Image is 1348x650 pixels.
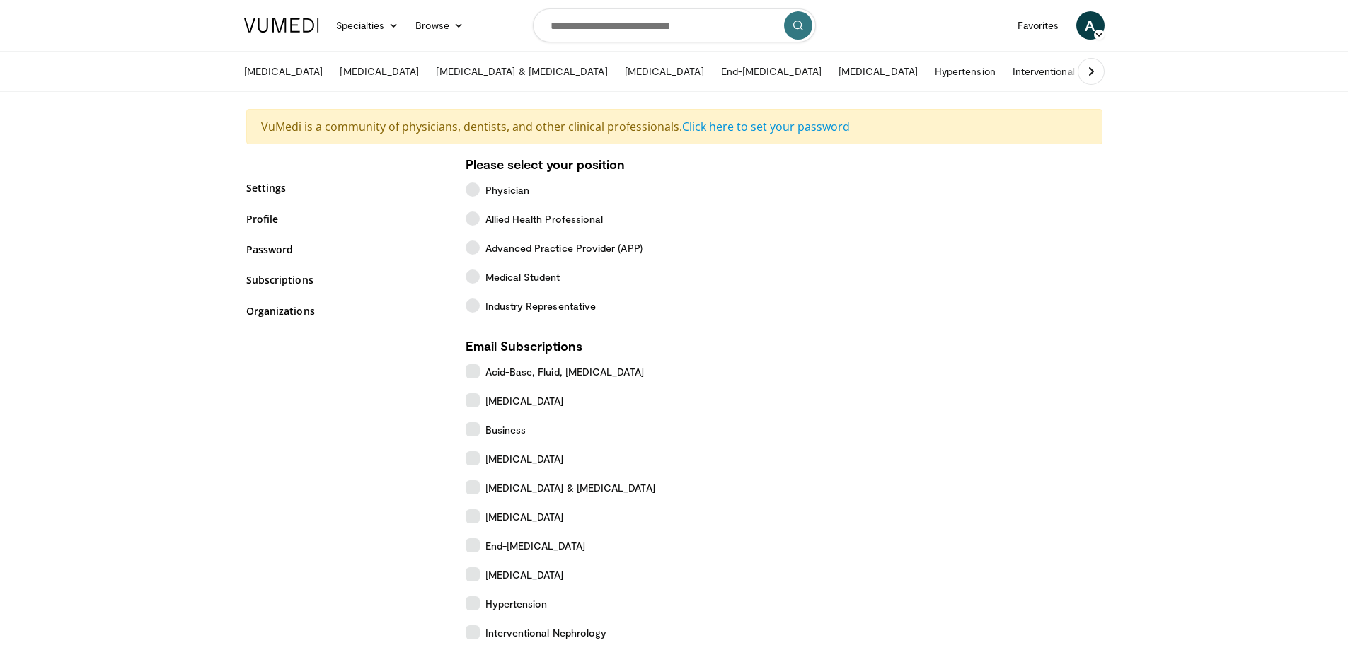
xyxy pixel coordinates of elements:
span: Physician [485,182,530,197]
a: [MEDICAL_DATA] [331,57,427,86]
span: Interventional Nephrology [485,625,607,640]
a: [MEDICAL_DATA] & [MEDICAL_DATA] [427,57,616,86]
span: [MEDICAL_DATA] [485,451,564,466]
span: [MEDICAL_DATA] [485,567,564,582]
div: VuMedi is a community of physicians, dentists, and other clinical professionals. [246,109,1102,144]
a: [MEDICAL_DATA] [616,57,713,86]
span: End-[MEDICAL_DATA] [485,538,585,553]
a: Password [246,242,444,257]
a: Organizations [246,303,444,318]
a: End-[MEDICAL_DATA] [713,57,830,86]
a: Subscriptions [246,272,444,287]
span: Industry Representative [485,298,597,313]
span: Allied Health Professional [485,211,604,226]
a: Favorites [1009,11,1068,40]
a: Click here to set your password [682,119,850,134]
span: [MEDICAL_DATA] & [MEDICAL_DATA] [485,480,655,495]
input: Search topics, interventions [533,8,816,42]
span: Business [485,422,526,437]
span: [MEDICAL_DATA] [485,509,564,524]
a: Interventional Nephrology [1004,57,1139,86]
img: VuMedi Logo [244,18,319,33]
span: Medical Student [485,269,560,284]
a: Hypertension [926,57,1004,86]
a: [MEDICAL_DATA] [236,57,332,86]
strong: Please select your position [466,156,625,172]
a: Profile [246,211,444,226]
a: Specialties [328,11,408,40]
span: Advanced Practice Provider (APP) [485,240,643,255]
strong: Email Subscriptions [466,338,582,354]
span: [MEDICAL_DATA] [485,393,564,408]
a: Browse [407,11,472,40]
a: [MEDICAL_DATA] [830,57,926,86]
span: Hypertension [485,596,548,611]
a: Settings [246,180,444,195]
a: A [1076,11,1105,40]
span: Acid-Base, Fluid, [MEDICAL_DATA] [485,364,644,379]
